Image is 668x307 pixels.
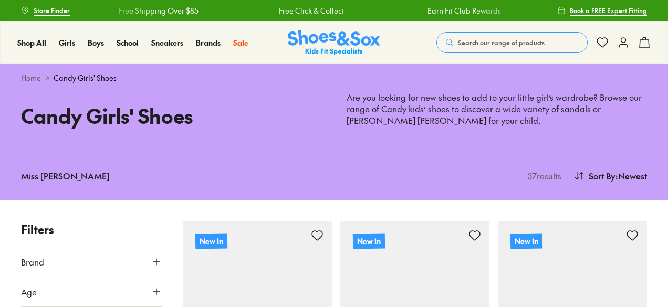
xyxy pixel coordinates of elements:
span: Search our range of products [458,38,545,47]
a: School [117,37,139,48]
span: Book a FREE Expert Fitting [570,6,647,15]
a: Brands [196,37,221,48]
span: Brand [21,256,44,268]
a: Earn Fit Club Rewards [427,5,500,16]
a: Book a FREE Expert Fitting [557,1,647,20]
button: Age [21,277,162,306]
a: Free Shipping Over $85 [119,5,199,16]
a: Store Finder [21,1,70,20]
button: Search our range of products [436,32,588,53]
button: Brand [21,247,162,277]
p: New In [353,233,385,249]
p: Are you looking for new shoes to add to your little girl’s wardrobe? Browse our range of Candy ki... [347,92,647,126]
a: Girls [59,37,75,48]
a: Sneakers [151,37,183,48]
p: Filters [21,221,162,238]
span: Age [21,285,37,298]
a: Boys [88,37,104,48]
h1: Candy Girls' Shoes [21,101,321,131]
a: Home [21,72,41,83]
span: Store Finder [34,6,70,15]
a: Sale [233,37,248,48]
div: > [21,72,647,83]
p: New In [510,233,542,249]
button: Sort By:Newest [574,164,647,187]
span: : Newest [615,170,647,182]
span: Candy Girls' Shoes [54,72,117,83]
img: SNS_Logo_Responsive.svg [288,30,380,56]
p: New In [195,233,227,249]
a: Miss [PERSON_NAME] [21,164,110,187]
p: 37 results [524,170,561,182]
a: Shop All [17,37,46,48]
a: Free Click & Collect [279,5,344,16]
a: Shoes & Sox [288,30,380,56]
span: Sort By [589,170,615,182]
